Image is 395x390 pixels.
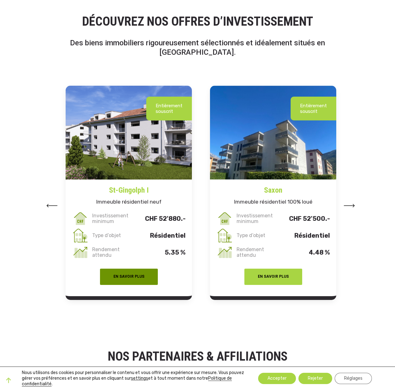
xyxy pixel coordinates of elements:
p: Type d’objet [91,233,138,238]
p: Type d’objet [235,233,283,238]
p: Entièrement souscrit [300,103,327,114]
p: Rendement attendu [235,247,283,258]
strong: DÉCOUVREZ NOS OFFRES D’INVESTISSEMENT [82,14,313,29]
h5: Immeuble résidentiel 100% loué [210,196,336,210]
p: Entièrement souscrit [156,103,182,114]
img: invest_min [72,210,89,227]
p: Résidentiel [138,233,186,238]
p: Résidentiel [282,233,330,238]
img: Immeuble-de-rendement-Saxon [210,86,336,180]
div: Widget de chat [364,360,395,390]
p: CHF 52'500.- [282,216,330,221]
button: Réglages [335,373,372,384]
img: rendement [216,244,233,261]
button: Rejeter [298,373,332,384]
img: rendement [72,244,89,261]
button: EN SAVOIR PLUS [244,269,302,285]
span: Des biens immobiliers rigoureusement sélectionnés et idéalement situés en [GEOGRAPHIC_DATA]. [70,38,325,57]
h5: Immeuble résidentiel neuf [66,196,192,210]
p: 4.48 % [282,250,330,255]
img: type [72,227,89,244]
a: EN SAVOIR PLUS [100,272,158,279]
a: St-Gingolph I [66,180,192,196]
img: type [216,227,233,244]
iframe: Chat Widget [364,360,395,390]
button: Accepter [258,373,296,384]
img: arrow-left [46,204,57,207]
p: Investissement minimum [235,213,283,224]
p: CHF 52'880.- [138,216,186,221]
p: Rendement attendu [91,247,138,258]
a: Saxon [210,180,336,196]
p: Investissement minimum [91,213,138,224]
a: Politique de confidentialité [22,376,232,387]
img: arrow-left [344,204,355,207]
button: settings [131,376,148,381]
p: Nous utilisons des cookies pour personnaliser le contenu et vous offrir une expérience sur mesure... [22,370,245,387]
img: St-Gingolph [66,86,192,180]
button: EN SAVOIR PLUS [100,269,158,285]
a: EN SAVOIR PLUS [244,272,302,279]
img: invest_min [216,210,233,227]
p: 5.35 % [138,250,186,255]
